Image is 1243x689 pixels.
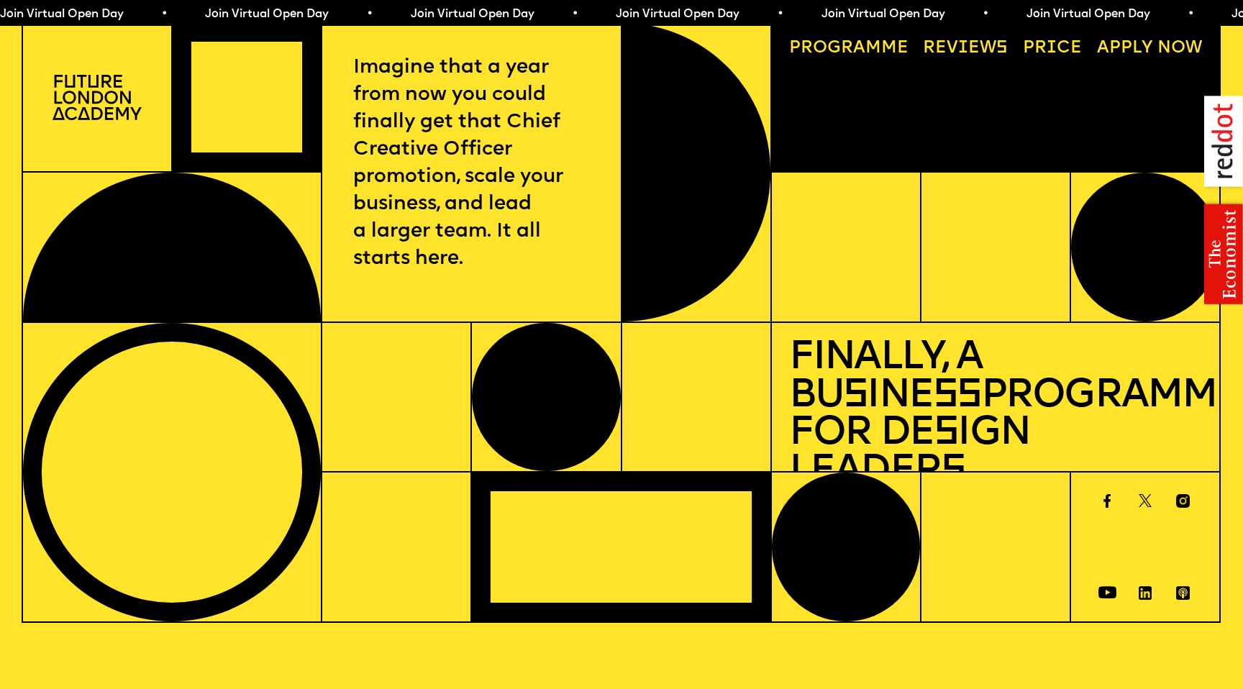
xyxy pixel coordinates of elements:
[934,414,957,454] span: s
[1097,40,1109,57] span: A
[160,9,167,20] span: •
[1014,32,1091,66] a: Price
[1187,9,1193,20] span: •
[353,54,589,273] p: Imagine that a year from now you could finally get that Chief Creative Officer promotion, scale y...
[789,340,1202,491] h1: Finally, a Bu ine Programme for De ign Leader
[933,377,980,416] span: ss
[1088,32,1211,66] a: Apply now
[941,452,965,492] span: s
[571,9,578,20] span: •
[366,9,373,20] span: •
[853,40,865,57] span: a
[843,377,867,416] span: s
[982,9,988,20] span: •
[914,32,1016,66] a: Reviews
[777,9,783,20] span: •
[780,32,917,66] a: Programme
